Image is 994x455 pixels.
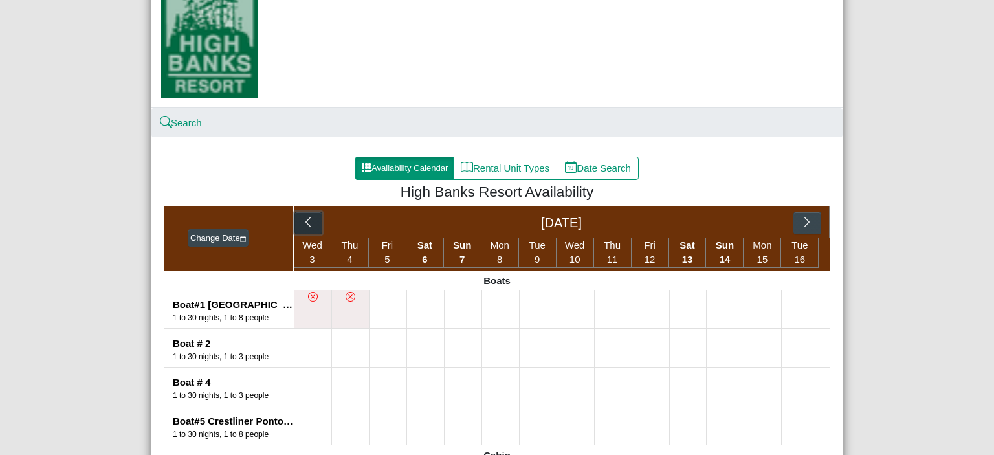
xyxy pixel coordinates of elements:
[173,312,294,324] div: Number of Guests
[461,161,473,173] svg: book
[557,238,594,268] li: Wed
[173,428,294,440] div: Number of Guests
[384,254,390,265] span: 5
[302,216,315,228] svg: chevron left
[481,238,519,268] li: Mon
[781,238,819,268] li: Tue
[793,212,821,235] button: chevron right
[535,254,540,265] span: 9
[173,337,294,351] div: Boat # 2
[669,238,707,268] li: Sat
[173,298,294,313] div: Boat#1 [GEOGRAPHIC_DATA]
[744,238,781,268] li: Mon
[406,238,444,268] li: Sat
[422,254,427,265] span: 6
[497,254,502,265] span: 8
[331,238,369,268] li: Thu
[346,292,355,302] svg: x circle
[757,254,768,265] span: 15
[164,271,830,290] div: Boats
[174,183,820,201] h4: High Banks Resort Availability
[594,238,632,268] li: Thu
[369,238,406,268] li: Fri
[173,390,294,401] div: Number of Guests
[557,157,639,180] button: calendar dateDate Search
[632,238,669,268] li: Fri
[308,292,318,302] svg: x circle
[173,414,294,429] div: Boat#5 Crestliner Pontoon
[453,157,557,180] button: bookRental Unit Types
[645,254,656,265] span: 12
[173,375,294,390] div: Boat # 4
[294,212,322,235] button: chevron left
[161,117,202,128] a: searchSearch
[240,236,247,243] svg: calendar
[294,238,331,268] li: Wed
[607,254,618,265] span: 11
[519,238,557,268] li: Tue
[330,206,793,238] div: [DATE]
[444,238,481,268] li: Sun
[173,351,294,362] div: Number of Guests
[801,216,813,228] svg: chevron right
[361,162,371,173] svg: grid3x3 gap fill
[682,254,693,265] span: 13
[706,238,744,268] li: Sun
[355,157,454,180] button: grid3x3 gap fillAvailability Calendar
[161,118,171,128] svg: search
[188,229,248,247] button: Change Datecalendar
[720,254,731,265] span: 14
[459,254,465,265] span: 7
[795,254,806,265] span: 16
[569,254,580,265] span: 10
[309,254,315,265] span: 3
[565,161,577,173] svg: calendar date
[347,254,352,265] span: 4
